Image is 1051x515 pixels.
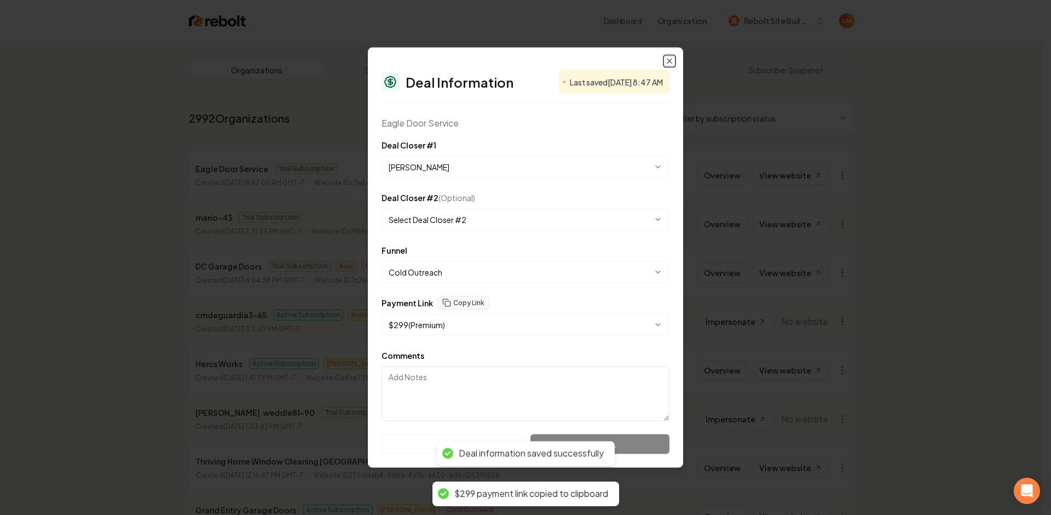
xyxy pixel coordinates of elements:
[459,448,604,460] div: Deal information saved successfully
[454,488,608,500] div: $299 payment link copied to clipboard
[382,299,433,307] label: Payment Link
[570,77,663,88] span: Last saved [DATE] 8:47 AM
[382,140,436,150] label: Deal Closer #1
[406,76,513,89] h2: Deal Information
[382,245,407,255] label: Funnel
[382,193,475,203] label: Deal Closer #2
[382,351,424,360] label: Comments
[437,296,489,310] button: Copy Link
[382,117,669,130] div: Eagle Door Service
[382,434,522,454] button: Cancel
[438,193,475,203] span: (Optional)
